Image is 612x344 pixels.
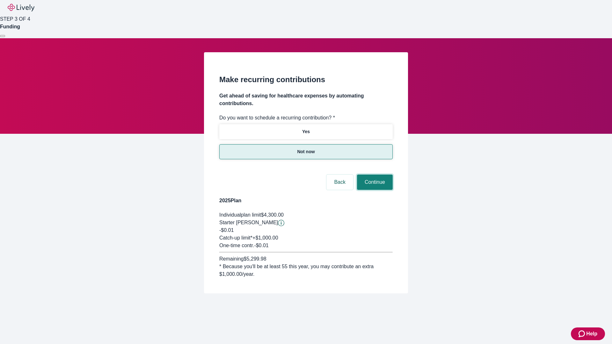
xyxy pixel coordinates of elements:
span: - $0.01 [254,243,268,248]
span: + $1,000.00 [252,235,278,240]
svg: Starter penny details [278,220,284,226]
button: Yes [219,124,393,139]
span: One-time contr. [219,243,254,248]
img: Lively [8,4,34,11]
span: Starter [PERSON_NAME] [219,220,278,225]
p: Not now [297,148,315,155]
button: Not now [219,144,393,159]
button: Lively will contribute $0.01 to establish your account [278,220,284,226]
h2: Make recurring contributions [219,74,393,85]
span: Remaining [219,256,244,262]
div: * Because you'll be at least 55 this year, you may contribute an extra $1,000.00 /year. [219,263,393,278]
button: Back [326,175,353,190]
span: Individual plan limit [219,212,261,218]
svg: Zendesk support icon [579,330,586,338]
h4: 2025 Plan [219,197,393,204]
p: Yes [302,128,310,135]
button: Zendesk support iconHelp [571,327,605,340]
span: Help [586,330,597,338]
span: $4,300.00 [261,212,284,218]
span: $5,299.98 [244,256,266,262]
span: Catch-up limit* [219,235,252,240]
span: -$0.01 [219,227,234,233]
button: Continue [357,175,393,190]
label: Do you want to schedule a recurring contribution? * [219,114,335,122]
h4: Get ahead of saving for healthcare expenses by automating contributions. [219,92,393,107]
